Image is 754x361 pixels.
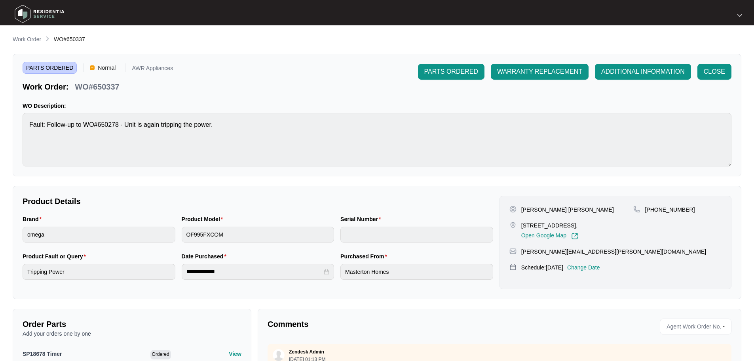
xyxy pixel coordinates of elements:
p: Work Order: [23,81,68,92]
img: chevron-right [44,36,51,42]
img: map-pin [509,222,517,229]
button: CLOSE [697,64,731,80]
label: Purchased From [340,252,390,260]
img: dropdown arrow [737,13,742,17]
label: Brand [23,215,45,223]
p: Comments [268,319,494,330]
span: Agent Work Order No. [663,321,721,332]
span: PARTS ORDERED [23,62,77,74]
input: Purchased From [340,264,493,280]
a: Open Google Map [521,233,578,240]
p: Product Details [23,196,493,207]
input: Date Purchased [186,267,323,276]
img: user.svg [273,349,285,361]
p: Work Order [13,35,41,43]
p: [PHONE_NUMBER] [645,206,695,214]
button: PARTS ORDERED [418,64,484,80]
span: PARTS ORDERED [424,67,478,76]
input: Product Model [182,227,334,243]
p: Zendesk Admin [289,349,324,355]
label: Product Model [182,215,226,223]
a: Work Order [11,35,43,44]
p: WO Description: [23,102,731,110]
img: Vercel Logo [90,65,95,70]
p: [PERSON_NAME][EMAIL_ADDRESS][PERSON_NAME][DOMAIN_NAME] [521,248,707,256]
p: Change Date [567,264,600,271]
p: View [229,350,241,358]
input: Product Fault or Query [23,264,175,280]
label: Serial Number [340,215,384,223]
button: WARRANTY REPLACEMENT [491,64,589,80]
span: Normal [95,62,119,74]
textarea: Fault: Follow-up to WO#650278 - Unit is again tripping the power. [23,113,731,166]
button: ADDITIONAL INFORMATION [595,64,691,80]
span: Ordered [150,350,171,359]
label: Product Fault or Query [23,252,89,260]
span: ADDITIONAL INFORMATION [601,67,685,76]
img: map-pin [633,206,640,213]
span: WO#650337 [54,36,85,42]
input: Serial Number [340,227,493,243]
span: WARRANTY REPLACEMENT [497,67,582,76]
p: WO#650337 [75,81,119,92]
label: Date Purchased [182,252,230,260]
p: - [723,321,728,332]
p: Schedule: [DATE] [521,264,563,271]
p: [STREET_ADDRESS], [521,222,578,229]
input: Brand [23,227,175,243]
img: residentia service logo [12,2,67,26]
img: map-pin [509,248,517,255]
img: user-pin [509,206,517,213]
img: Link-External [571,233,578,240]
p: Order Parts [23,319,241,330]
p: [PERSON_NAME] [PERSON_NAME] [521,206,614,214]
img: map-pin [509,264,517,271]
span: SP18678 Timer [23,351,62,357]
span: CLOSE [704,67,725,76]
p: AWR Appliances [132,65,173,74]
p: Add your orders one by one [23,330,241,338]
